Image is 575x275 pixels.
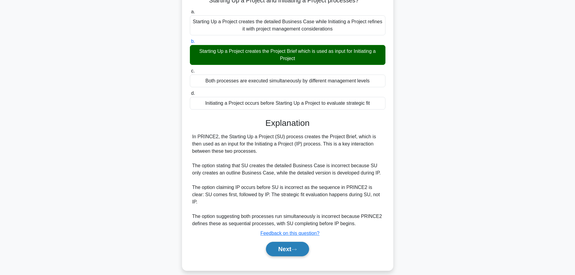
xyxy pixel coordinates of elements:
div: Starting Up a Project creates the Project Brief which is used as input for Initiating a Project [190,45,385,65]
span: c. [191,68,195,73]
span: d. [191,91,195,96]
button: Next [266,242,309,256]
div: Initiating a Project occurs before Starting Up a Project to evaluate strategic fit [190,97,385,110]
div: In PRINCE2, the Starting Up a Project (SU) process creates the Project Brief, which is then used ... [192,133,383,227]
span: b. [191,39,195,44]
div: Starting Up a Project creates the detailed Business Case while Initiating a Project refines it wi... [190,15,385,35]
div: Both processes are executed simultaneously by different management levels [190,75,385,87]
a: Feedback on this question? [260,231,320,236]
span: a. [191,9,195,14]
h3: Explanation [193,118,382,128]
